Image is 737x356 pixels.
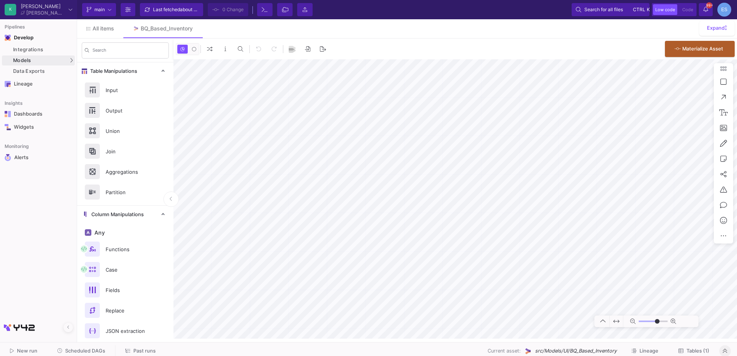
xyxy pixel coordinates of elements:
div: Dashboards [14,111,64,117]
a: Integrations [2,45,75,55]
div: Join [101,146,154,157]
a: Navigation iconLineage [2,78,75,90]
button: Materialize Asset [665,41,735,57]
span: Past runs [133,348,156,354]
span: New run [17,348,37,354]
button: Search for all filesctrlk [572,3,650,16]
span: Scheduled DAGs [65,348,105,354]
button: ES [715,3,731,17]
div: Integrations [13,47,73,53]
a: Navigation iconAlerts [2,151,75,164]
div: Replace [101,305,154,316]
span: Lineage [639,348,658,354]
img: Navigation icon [5,111,11,117]
span: Column Manipulations [88,212,144,218]
div: Functions [101,243,154,255]
button: ctrlk [631,5,645,14]
button: Last fetchedabout 20 hours ago [140,3,203,16]
div: ES [717,3,731,17]
span: about 20 hours ago [180,7,222,12]
div: Widgets [14,124,64,130]
div: K [5,4,16,15]
div: Lineage [14,81,64,87]
a: Navigation iconWidgets [2,121,75,133]
span: Any [93,230,105,236]
mat-expansion-panel-header: Column Manipulations [77,206,173,223]
button: Fields [77,280,173,300]
span: Models [13,57,31,64]
span: All items [93,25,114,32]
img: Navigation icon [5,81,11,87]
span: k [647,5,650,14]
button: Partition [77,182,173,202]
button: JSON extraction [77,321,173,341]
img: Navigation icon [5,154,11,161]
span: 99+ [706,2,712,8]
a: Navigation iconDashboards [2,108,75,120]
button: main [82,3,116,16]
div: Partition [101,186,154,198]
img: Navigation icon [5,124,11,130]
button: Output [77,100,173,121]
div: Table Manipulations [77,80,173,205]
span: src/Models/UI/BQ_Based_Inventory [535,347,617,354]
mat-expansion-panel-header: Navigation iconDevelop [2,32,75,44]
button: Code [680,4,695,15]
div: Alerts [14,154,64,161]
div: Aggregations [101,166,154,178]
button: Replace [77,300,173,321]
span: Search for all files [584,4,623,15]
div: [PERSON_NAME] [26,10,66,15]
button: Case [77,259,173,280]
button: 99+ [699,3,713,16]
button: Aggregations [77,161,173,182]
img: Navigation icon [5,35,11,41]
input: Search [93,49,166,54]
button: Join [77,141,173,161]
a: Data Exports [2,66,75,76]
span: Current asset: [488,347,521,354]
div: Develop [14,35,25,41]
mat-expansion-panel-header: Table Manipulations [77,62,173,80]
button: Low code [653,4,677,15]
span: ctrl [633,5,645,14]
div: Case [101,264,154,275]
div: Data Exports [13,68,73,74]
span: Tables (1) [687,348,709,354]
div: Input [101,84,154,96]
div: JSON extraction [101,325,154,337]
div: Output [101,105,154,116]
img: Tab icon [133,25,139,32]
div: Last fetched [153,4,199,15]
img: UI Model [524,347,532,355]
div: [PERSON_NAME] [21,4,66,9]
div: BQ_Based_Inventory [141,25,193,32]
span: Code [682,7,693,12]
div: Union [101,125,154,137]
span: Low code [655,7,675,12]
button: Functions [77,239,173,259]
span: main [94,4,105,15]
button: Input [77,80,173,100]
span: Materialize Asset [682,46,723,52]
button: Union [77,121,173,141]
div: Fields [101,284,154,296]
span: Table Manipulations [87,68,137,74]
